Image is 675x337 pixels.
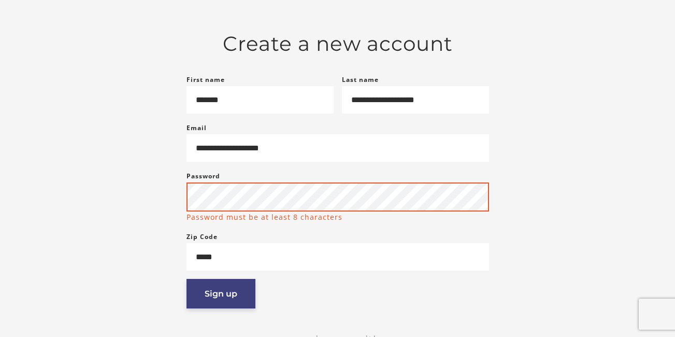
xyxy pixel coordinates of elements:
p: Password must be at least 8 characters [186,212,342,222]
label: First name [186,75,225,84]
label: Zip Code [186,231,218,243]
label: Email [186,122,207,134]
button: Sign up [186,279,255,308]
label: Last name [342,75,379,84]
h2: Create a new account [186,32,489,56]
label: Password [186,170,220,182]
